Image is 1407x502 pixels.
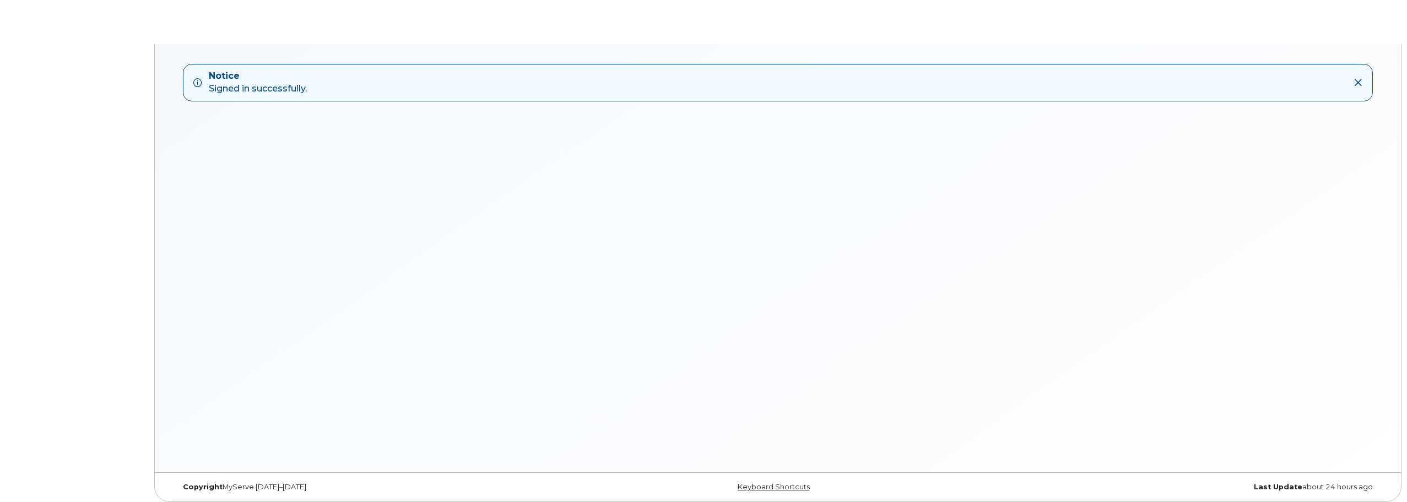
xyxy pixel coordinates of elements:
a: Keyboard Shortcuts [738,483,810,491]
div: about 24 hours ago [979,483,1381,492]
strong: Last Update [1254,483,1302,491]
strong: Notice [209,70,307,83]
strong: Copyright [183,483,223,491]
div: MyServe [DATE]–[DATE] [175,483,577,492]
div: Signed in successfully. [209,70,307,95]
